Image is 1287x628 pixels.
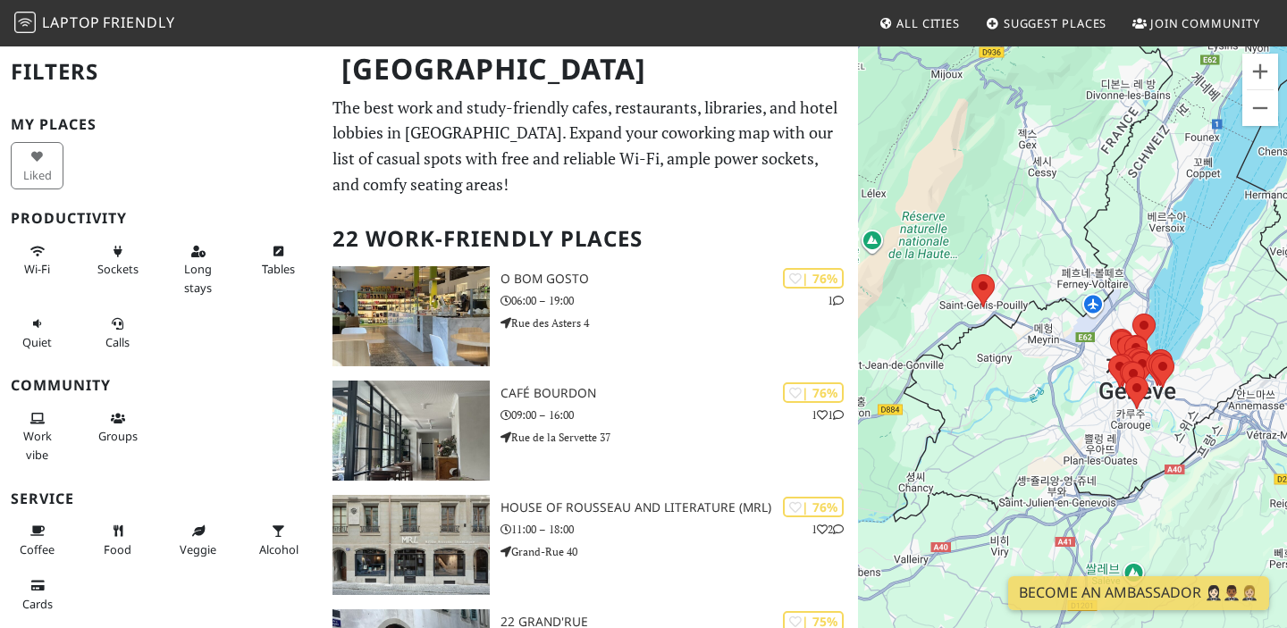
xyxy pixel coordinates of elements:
h2: 22 Work-Friendly Places [332,212,847,266]
div: | 76% [783,382,844,403]
button: Food [91,516,144,564]
span: Alcohol [259,541,299,557]
h2: Filters [11,45,311,99]
span: Credit cards [22,596,53,612]
p: 06:00 – 19:00 [500,292,858,309]
p: 09:00 – 16:00 [500,406,858,423]
button: Cards [11,571,63,618]
h3: My Places [11,116,311,133]
button: 확대 [1242,54,1278,89]
a: Café Bourdon | 76% 11 Café Bourdon 09:00 – 16:00 Rue de la Servette 37 [322,381,858,481]
img: LaptopFriendly [14,12,36,33]
a: Join Community [1125,7,1267,39]
p: Rue de la Servette 37 [500,429,858,446]
button: Groups [91,404,144,451]
p: 11:00 – 18:00 [500,521,858,538]
div: | 76% [783,268,844,289]
span: Suggest Places [1004,15,1107,31]
p: The best work and study-friendly cafes, restaurants, libraries, and hotel lobbies in [GEOGRAPHIC_... [332,95,847,197]
button: Alcohol [252,516,305,564]
span: All Cities [896,15,960,31]
span: Friendly [103,13,174,32]
span: Food [104,541,131,557]
span: Stable Wi-Fi [24,261,50,277]
p: 1 [828,292,844,309]
a: Suggest Places [979,7,1115,39]
a: All Cities [871,7,967,39]
h1: [GEOGRAPHIC_DATA] [327,45,854,94]
h3: House of Rousseau and Literature (MRL) [500,500,858,515]
span: Power sockets [97,261,139,277]
button: Coffee [11,516,63,564]
span: Join Community [1150,15,1260,31]
button: Work vibe [11,404,63,469]
span: Work-friendly tables [262,261,295,277]
p: Rue des Asters 4 [500,314,858,331]
p: 1 1 [812,406,844,423]
button: Quiet [11,309,63,356]
span: Coffee [20,541,55,557]
button: Wi-Fi [11,237,63,284]
span: Long stays [184,261,212,295]
img: House of Rousseau and Literature (MRL) [332,495,490,595]
a: LaptopFriendly LaptopFriendly [14,8,175,39]
span: Veggie [180,541,216,557]
img: O Bom Gosto [332,266,490,366]
h3: Café Bourdon [500,386,858,401]
span: Quiet [22,334,52,350]
h3: Productivity [11,210,311,227]
button: Calls [91,309,144,356]
span: People working [23,428,52,462]
span: Group tables [98,428,138,444]
h3: Community [11,377,311,394]
p: Grand-Rue 40 [500,543,858,560]
button: 축소 [1242,90,1278,126]
button: Long stays [172,237,224,302]
button: Sockets [91,237,144,284]
a: Become an Ambassador 🤵🏻‍♀️🤵🏾‍♂️🤵🏼‍♀️ [1008,576,1269,610]
a: House of Rousseau and Literature (MRL) | 76% 12 House of Rousseau and Literature (MRL) 11:00 – 18... [322,495,858,595]
img: Café Bourdon [332,381,490,481]
button: Tables [252,237,305,284]
a: O Bom Gosto | 76% 1 O Bom Gosto 06:00 – 19:00 Rue des Asters 4 [322,266,858,366]
h3: O Bom Gosto [500,272,858,287]
h3: Service [11,490,311,507]
div: | 76% [783,497,844,517]
span: Video/audio calls [105,334,130,350]
span: Laptop [42,13,100,32]
button: Veggie [172,516,224,564]
p: 1 2 [812,521,844,538]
